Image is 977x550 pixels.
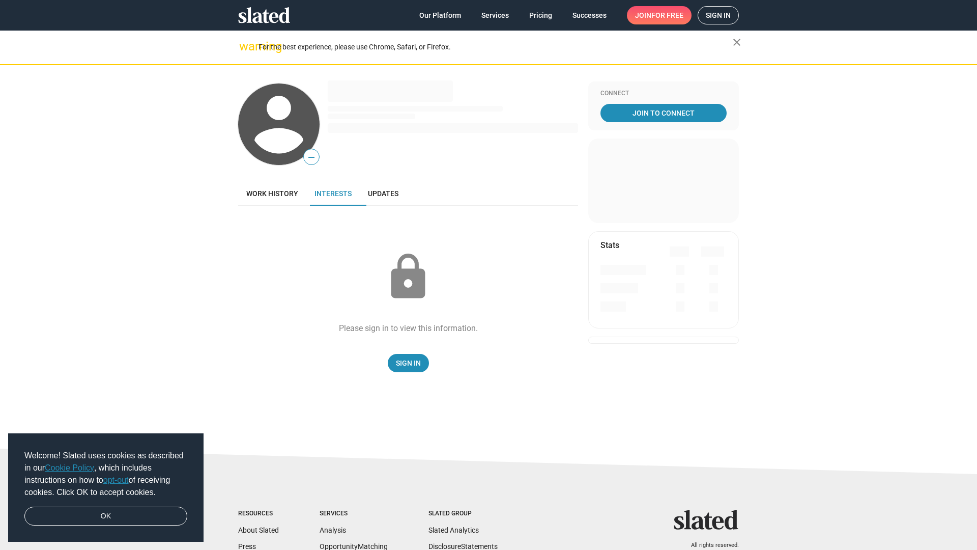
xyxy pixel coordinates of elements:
a: Slated Analytics [428,526,479,534]
mat-icon: close [731,36,743,48]
span: Updates [368,189,398,198]
div: Services [320,510,388,518]
a: Our Platform [411,6,469,24]
a: dismiss cookie message [24,507,187,526]
a: opt-out [103,476,129,484]
a: About Slated [238,526,279,534]
span: Join [635,6,683,24]
span: for free [651,6,683,24]
a: Work history [238,181,306,206]
div: Slated Group [428,510,498,518]
a: Pricing [521,6,560,24]
a: Cookie Policy [45,463,94,472]
span: — [304,151,319,164]
span: Sign In [396,354,421,372]
span: Services [481,6,509,24]
span: Sign in [706,7,731,24]
a: Sign In [388,354,429,372]
div: cookieconsent [8,433,204,542]
a: Successes [564,6,615,24]
a: Analysis [320,526,346,534]
span: Successes [572,6,607,24]
a: Updates [360,181,407,206]
span: Pricing [529,6,552,24]
div: Please sign in to view this information. [339,323,478,334]
mat-icon: warning [239,40,251,52]
a: Interests [306,181,360,206]
span: Welcome! Slated uses cookies as described in our , which includes instructions on how to of recei... [24,450,187,499]
mat-card-title: Stats [600,240,619,251]
a: Sign in [698,6,739,24]
div: Resources [238,510,279,518]
span: Work history [246,189,298,198]
span: Join To Connect [602,104,725,122]
a: Joinfor free [627,6,692,24]
span: Interests [314,189,352,198]
a: Join To Connect [600,104,727,122]
div: Connect [600,90,727,98]
a: Services [473,6,517,24]
mat-icon: lock [383,252,434,302]
div: For the best experience, please use Chrome, Safari, or Firefox. [258,40,733,54]
span: Our Platform [419,6,461,24]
